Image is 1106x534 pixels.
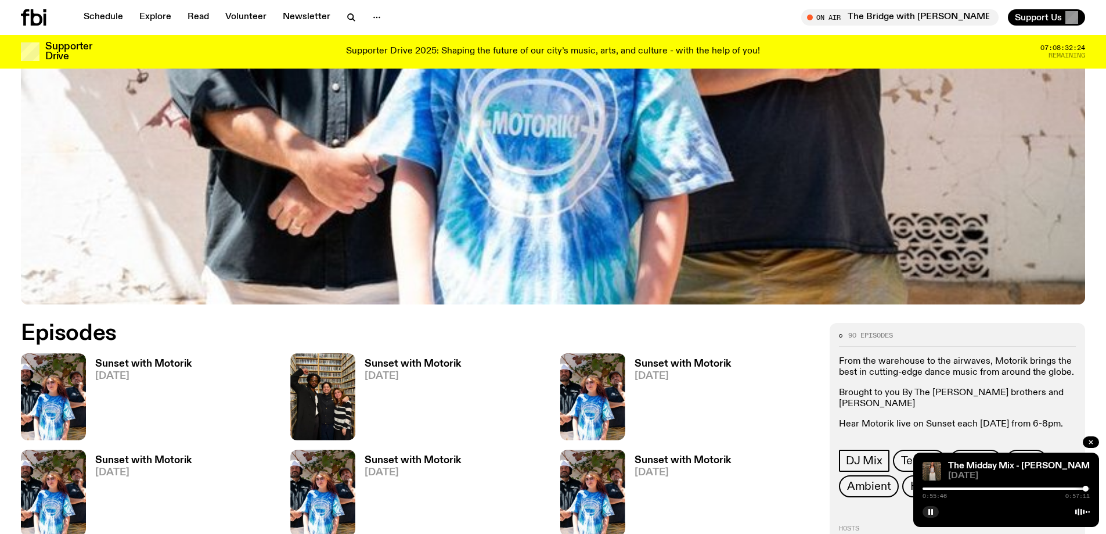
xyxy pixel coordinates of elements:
[1006,450,1047,472] a: EDM
[365,468,461,478] span: [DATE]
[95,371,192,381] span: [DATE]
[635,371,731,381] span: [DATE]
[276,9,337,26] a: Newsletter
[847,480,891,493] span: Ambient
[95,456,192,465] h3: Sunset with Motorik
[801,9,999,26] button: On AirThe Bridge with [PERSON_NAME]
[893,450,946,472] a: Techno
[923,493,947,499] span: 0:55:46
[901,454,938,467] span: Techno
[1065,493,1090,499] span: 0:57:11
[1040,45,1085,51] span: 07:08:32:24
[635,359,731,369] h3: Sunset with Motorik
[839,388,1076,410] p: Brought to you By The [PERSON_NAME] brothers and [PERSON_NAME]
[365,371,461,381] span: [DATE]
[949,450,1002,472] a: Electro
[1049,52,1085,59] span: Remaining
[132,9,178,26] a: Explore
[560,353,625,440] img: Andrew, Reenie, and Pat stand in a row, smiling at the camera, in dappled light with a vine leafe...
[21,353,86,440] img: Andrew, Reenie, and Pat stand in a row, smiling at the camera, in dappled light with a vine leafe...
[846,454,882,467] span: DJ Mix
[848,332,893,339] span: 90 episodes
[86,359,192,440] a: Sunset with Motorik[DATE]
[21,323,726,344] h2: Episodes
[625,359,731,440] a: Sunset with Motorik[DATE]
[839,450,889,472] a: DJ Mix
[948,472,1090,481] span: [DATE]
[181,9,216,26] a: Read
[1008,9,1085,26] button: Support Us
[902,475,952,497] a: House
[1015,12,1062,23] span: Support Us
[77,9,130,26] a: Schedule
[635,468,731,478] span: [DATE]
[218,9,273,26] a: Volunteer
[635,456,731,465] h3: Sunset with Motorik
[948,461,1098,471] a: The Midday Mix - [PERSON_NAME]
[346,46,760,57] p: Supporter Drive 2025: Shaping the future of our city’s music, arts, and culture - with the help o...
[839,356,1076,378] p: From the warehouse to the airwaves, Motorik brings the best in cutting-edge dance music from arou...
[365,359,461,369] h3: Sunset with Motorik
[839,419,1076,430] p: Hear Motorik live on Sunset each [DATE] from 6-8pm.
[839,475,899,497] a: Ambient
[45,42,92,62] h3: Supporter Drive
[365,456,461,465] h3: Sunset with Motorik
[910,480,943,493] span: House
[95,359,192,369] h3: Sunset with Motorik
[355,359,461,440] a: Sunset with Motorik[DATE]
[95,468,192,478] span: [DATE]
